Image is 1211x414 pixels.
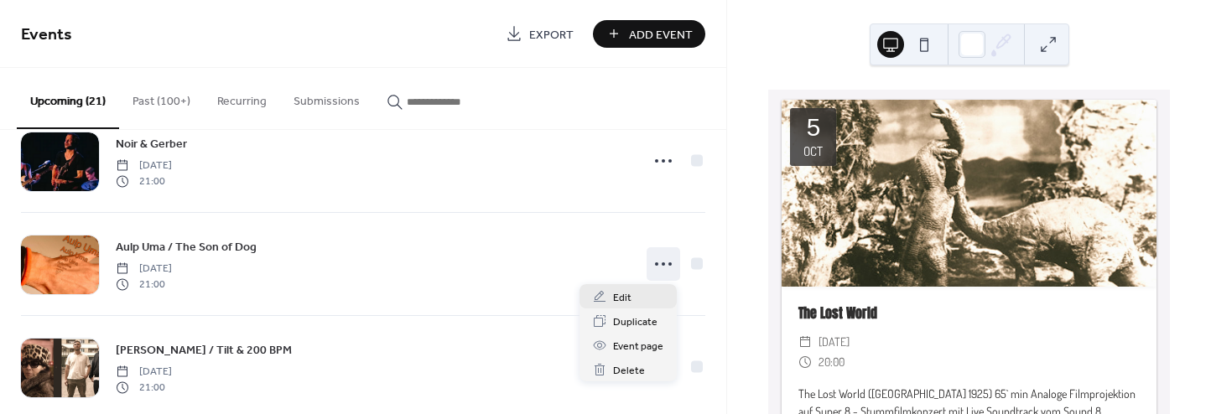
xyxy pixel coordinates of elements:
span: [DATE] [819,332,850,352]
a: [PERSON_NAME] / Tilt & 200 BPM [116,340,292,360]
span: [PERSON_NAME] / Tilt & 200 BPM [116,342,292,360]
div: ​ [798,332,812,352]
span: 21:00 [116,277,172,292]
div: ​ [798,352,812,372]
button: Recurring [204,68,280,127]
span: Export [529,26,574,44]
span: Event page [613,338,663,355]
button: Upcoming (21) [17,68,119,129]
div: Oct [803,145,823,158]
div: The Lost World [782,303,1156,323]
span: [DATE] [116,158,172,173]
span: Noir & Gerber [116,136,187,153]
div: 5 [806,116,821,142]
span: 21:00 [116,173,172,189]
span: [DATE] [116,261,172,277]
span: [DATE] [116,365,172,380]
span: 21:00 [116,380,172,395]
span: Add Event [629,26,693,44]
button: Past (100+) [119,68,204,127]
a: Export [493,20,586,48]
span: Delete [613,362,645,380]
button: Add Event [593,20,705,48]
span: 20:00 [819,352,845,372]
span: Edit [613,289,631,307]
a: Noir & Gerber [116,134,187,153]
span: Aulp Uma / The Son of Dog [116,239,257,256]
span: Events [21,18,72,51]
span: Duplicate [613,313,657,331]
a: Aulp Uma / The Son of Dog [116,237,257,256]
button: Submissions [280,68,373,127]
